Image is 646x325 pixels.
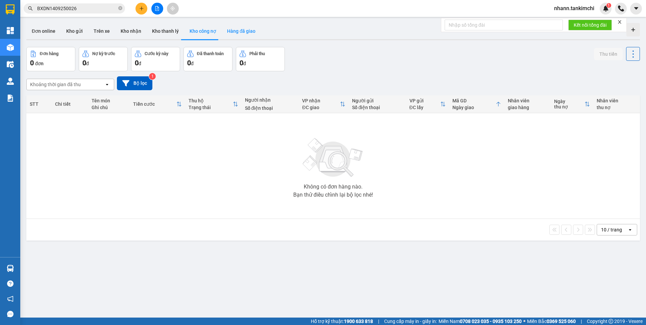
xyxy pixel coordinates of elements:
[597,105,637,110] div: thu nợ
[55,101,85,107] div: Chi tiết
[384,318,437,325] span: Cung cấp máy in - giấy in:
[189,98,233,103] div: Thu hộ
[626,23,640,36] div: Tạo kho hàng mới
[439,318,522,325] span: Miền Nam
[7,311,14,317] span: message
[28,6,33,11] span: search
[245,105,296,111] div: Số điện thoại
[554,104,585,109] div: thu nợ
[630,3,642,15] button: caret-down
[61,23,88,39] button: Kho gửi
[92,105,126,110] div: Ghi chú
[311,318,373,325] span: Hỗ trợ kỹ thuật:
[551,95,593,113] th: Toggle SortBy
[88,23,115,39] button: Trên xe
[581,318,582,325] span: |
[574,21,606,29] span: Kết nối tổng đài
[508,98,547,103] div: Nhân viên
[118,6,122,10] span: close-circle
[603,5,609,11] img: icon-new-feature
[302,105,340,110] div: ĐC giao
[40,51,58,56] div: Đơn hàng
[554,99,585,104] div: Ngày
[86,61,89,66] span: đ
[197,51,224,56] div: Đã thanh toán
[7,78,14,85] img: warehouse-icon
[149,73,156,80] sup: 1
[191,61,194,66] span: đ
[30,101,48,107] div: STT
[299,134,367,181] img: svg+xml;base64,PHN2ZyBjbGFzcz0ibGlzdC1wbHVnX19zdmciIHhtbG5zPSJodHRwOi8vd3d3LnczLm9yZy8yMDAwL3N2Zy...
[304,184,363,190] div: Không có đơn hàng nào.
[549,4,600,12] span: nhann.tankimchi
[627,227,633,232] svg: open
[115,23,147,39] button: Kho nhận
[167,3,179,15] button: aim
[7,296,14,302] span: notification
[508,105,547,110] div: giao hàng
[607,3,610,8] span: 1
[243,61,246,66] span: đ
[147,23,184,39] button: Kho thanh lý
[568,20,612,30] button: Kết nối tổng đài
[240,59,243,67] span: 0
[104,82,110,87] svg: open
[184,23,222,39] button: Kho công nợ
[151,3,163,15] button: file-add
[460,319,522,324] strong: 0708 023 035 - 0935 103 250
[185,95,242,113] th: Toggle SortBy
[547,319,576,324] strong: 0369 525 060
[189,105,233,110] div: Trạng thái
[527,318,576,325] span: Miền Bắc
[30,81,81,88] div: Khoảng thời gian đã thu
[608,319,613,324] span: copyright
[155,6,159,11] span: file-add
[618,5,624,11] img: phone-icon
[236,47,285,71] button: Phải thu0đ
[406,95,449,113] th: Toggle SortBy
[594,48,623,60] button: Thu tiền
[79,47,128,71] button: Nợ kỳ trước0đ
[344,319,373,324] strong: 1900 633 818
[35,61,44,66] span: đơn
[606,3,611,8] sup: 1
[7,27,14,34] img: dashboard-icon
[183,47,232,71] button: Đã thanh toán0đ
[139,6,144,11] span: plus
[617,20,622,24] span: close
[299,95,348,113] th: Toggle SortBy
[633,5,639,11] span: caret-down
[7,61,14,68] img: warehouse-icon
[245,97,296,103] div: Người nhận
[352,105,403,110] div: Số điện thoại
[187,59,191,67] span: 0
[7,280,14,287] span: question-circle
[6,4,15,15] img: logo-vxr
[445,20,563,30] input: Nhập số tổng đài
[26,47,75,71] button: Đơn hàng0đơn
[131,47,180,71] button: Cước kỳ này0đ
[37,5,117,12] input: Tìm tên, số ĐT hoặc mã đơn
[92,51,115,56] div: Nợ kỳ trước
[523,320,525,323] span: ⚪️
[409,98,441,103] div: VP gửi
[82,59,86,67] span: 0
[452,98,496,103] div: Mã GD
[601,226,622,233] div: 10 / trang
[135,3,147,15] button: plus
[92,98,126,103] div: Tên món
[145,51,168,56] div: Cước kỳ này
[302,98,340,103] div: VP nhận
[26,23,61,39] button: Đơn online
[170,6,175,11] span: aim
[449,95,504,113] th: Toggle SortBy
[378,318,379,325] span: |
[7,95,14,102] img: solution-icon
[452,105,496,110] div: Ngày giao
[130,95,185,113] th: Toggle SortBy
[352,98,403,103] div: Người gửi
[133,101,176,107] div: Tiền cước
[7,44,14,51] img: warehouse-icon
[222,23,261,39] button: Hàng đã giao
[7,265,14,272] img: warehouse-icon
